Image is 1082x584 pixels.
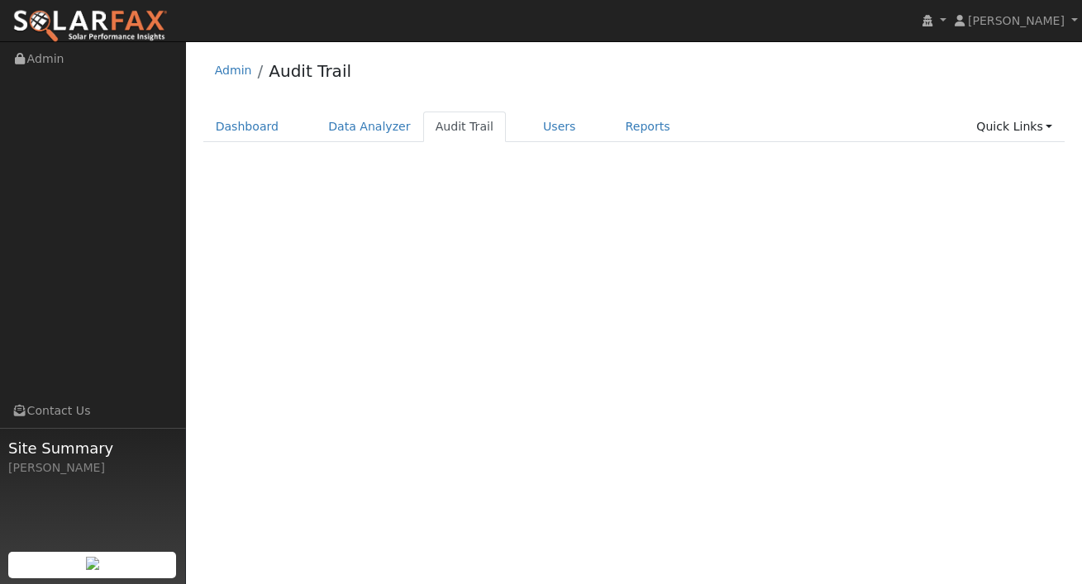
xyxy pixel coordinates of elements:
span: Site Summary [8,437,177,459]
a: Quick Links [964,112,1065,142]
a: Admin [215,64,252,77]
a: Reports [613,112,683,142]
img: retrieve [86,557,99,570]
span: [PERSON_NAME] [968,14,1065,27]
a: Audit Trail [423,112,506,142]
a: Users [531,112,589,142]
a: Dashboard [203,112,292,142]
a: Audit Trail [269,61,351,81]
a: Data Analyzer [316,112,423,142]
img: SolarFax [12,9,168,44]
div: [PERSON_NAME] [8,459,177,477]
